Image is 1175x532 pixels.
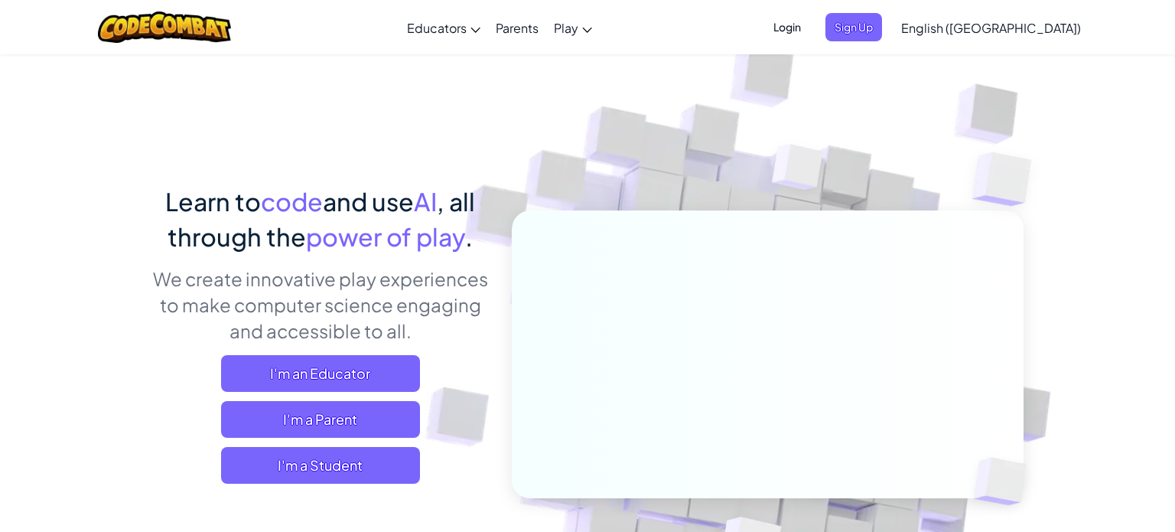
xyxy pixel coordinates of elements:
span: and use [323,186,414,217]
img: Overlap cubes [744,114,854,228]
button: I'm a Student [221,447,420,484]
a: Play [546,7,600,48]
span: Educators [407,20,467,36]
span: Learn to [165,186,261,217]
span: . [465,221,473,252]
span: power of play [306,221,465,252]
a: I'm a Parent [221,401,420,438]
button: Sign Up [825,13,882,41]
span: AI [414,186,437,217]
a: Parents [488,7,546,48]
span: code [261,186,323,217]
a: Educators [399,7,488,48]
p: We create innovative play experiences to make computer science engaging and accessible to all. [151,266,489,344]
a: I'm an Educator [221,355,420,392]
span: Play [554,20,578,36]
button: Login [764,13,810,41]
a: English ([GEOGRAPHIC_DATA]) [893,7,1089,48]
img: Overlap cubes [942,115,1074,244]
img: CodeCombat logo [98,11,232,43]
span: English ([GEOGRAPHIC_DATA]) [901,20,1081,36]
